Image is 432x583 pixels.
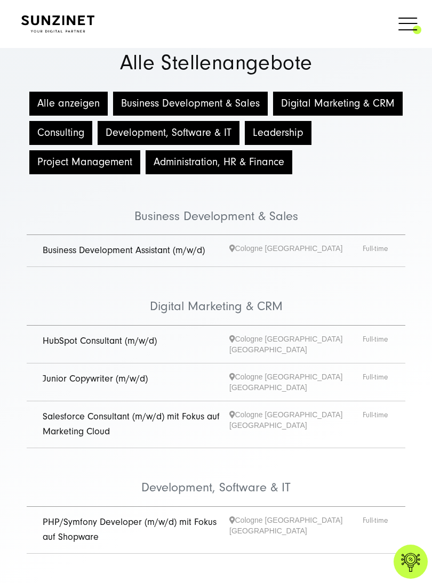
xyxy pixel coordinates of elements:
a: HubSpot Consultant (m/w/d) [43,335,157,346]
a: Junior Copywriter (m/w/d) [43,373,148,384]
span: Full-time [363,409,389,440]
span: Cologne [GEOGRAPHIC_DATA] [229,243,363,258]
span: Full-time [363,243,389,258]
a: Business Development Assistant (m/w/d) [43,245,205,256]
span: Full-time [363,334,389,355]
span: Full-time [363,371,389,393]
a: Salesforce Consultant (m/w/d) mit Fokus auf Marketing Cloud [43,411,220,438]
button: Business Development & Sales [113,92,268,116]
span: Cologne [GEOGRAPHIC_DATA] [GEOGRAPHIC_DATA] [229,371,363,393]
a: PHP/Symfony Developer (m/w/d) mit Fokus auf Shopware [43,516,217,543]
span: Cologne [GEOGRAPHIC_DATA] [GEOGRAPHIC_DATA] [229,515,363,546]
button: Leadership [245,121,311,145]
span: Cologne [GEOGRAPHIC_DATA] [GEOGRAPHIC_DATA] [229,334,363,355]
li: Business Development & Sales [27,177,405,235]
button: Development, Software & IT [98,121,239,145]
button: Consulting [29,121,92,145]
li: Digital Marketing & CRM [27,267,405,325]
img: SUNZINET Full Service Digital Agentur [21,15,94,33]
span: Full-time [363,515,389,546]
button: Project Management [29,150,140,174]
button: Alle anzeigen [29,92,108,116]
h1: Alle Stellenangebote [21,53,411,73]
button: Administration, HR & Finance [146,150,292,174]
span: Cologne [GEOGRAPHIC_DATA] [GEOGRAPHIC_DATA] [229,409,363,440]
li: Development, Software & IT [27,448,405,506]
button: Digital Marketing & CRM [273,92,403,116]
